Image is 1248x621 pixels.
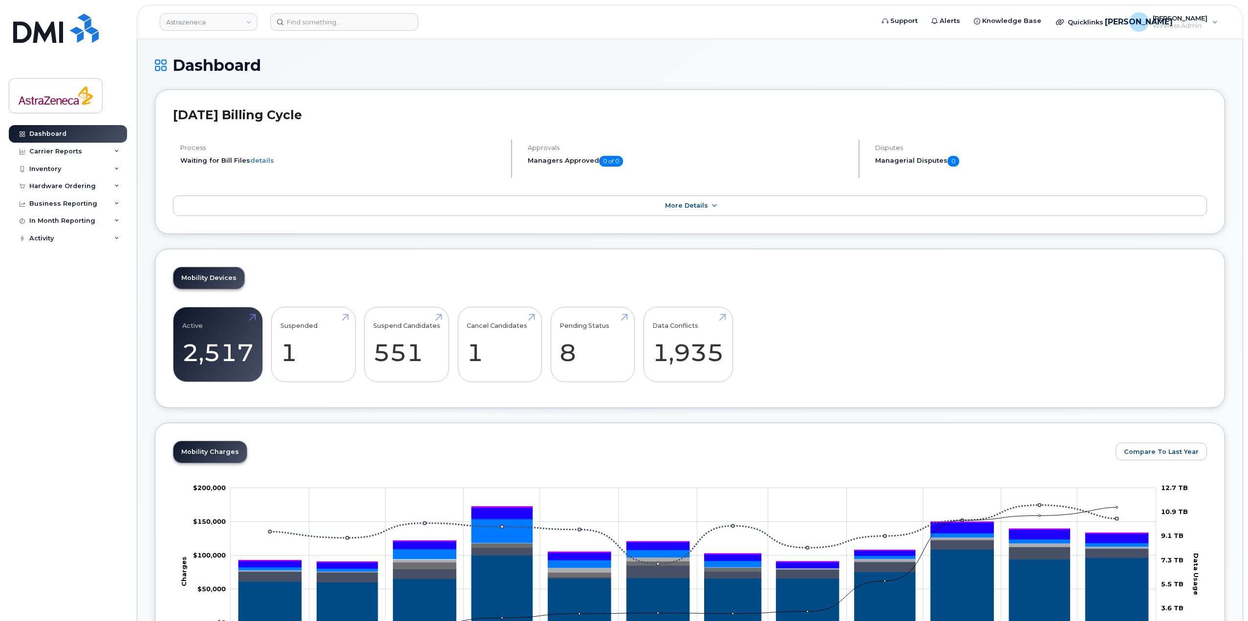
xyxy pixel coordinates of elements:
button: Compare To Last Year [1116,443,1207,460]
li: Waiting for Bill Files [180,156,503,165]
a: Cancel Candidates 1 [467,312,533,377]
span: Compare To Last Year [1124,447,1199,456]
h1: Dashboard [155,57,1225,74]
h5: Managerial Disputes [875,156,1207,167]
h4: Approvals [528,144,850,151]
a: Mobility Charges [173,441,247,463]
g: $0 [197,585,226,593]
a: Suspend Candidates 551 [373,312,440,377]
tspan: 9.1 TB [1161,532,1183,539]
tspan: 7.3 TB [1161,556,1183,563]
a: Suspended 1 [280,312,346,377]
g: HST [238,508,1148,568]
h5: Managers Approved [528,156,850,167]
a: details [250,156,274,164]
span: More Details [665,202,708,209]
span: 0 [947,156,959,167]
g: $0 [193,484,226,492]
tspan: $150,000 [193,517,226,525]
tspan: Charges [180,557,188,586]
a: Mobility Devices [173,267,244,289]
span: 0 of 0 [599,156,623,167]
h4: Disputes [875,144,1207,151]
tspan: 10.9 TB [1161,508,1188,515]
tspan: $200,000 [193,484,226,492]
tspan: $100,000 [193,551,226,559]
g: $0 [193,551,226,559]
tspan: 12.7 TB [1161,484,1188,492]
tspan: Data Usage [1192,553,1200,595]
a: Data Conflicts 1,935 [652,312,724,377]
g: $0 [193,517,226,525]
a: Active 2,517 [182,312,254,377]
tspan: 5.5 TB [1161,580,1183,588]
h4: Process [180,144,503,151]
a: Pending Status 8 [559,312,625,377]
tspan: $50,000 [197,585,226,593]
h2: [DATE] Billing Cycle [173,107,1207,122]
tspan: 3.6 TB [1161,604,1183,612]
